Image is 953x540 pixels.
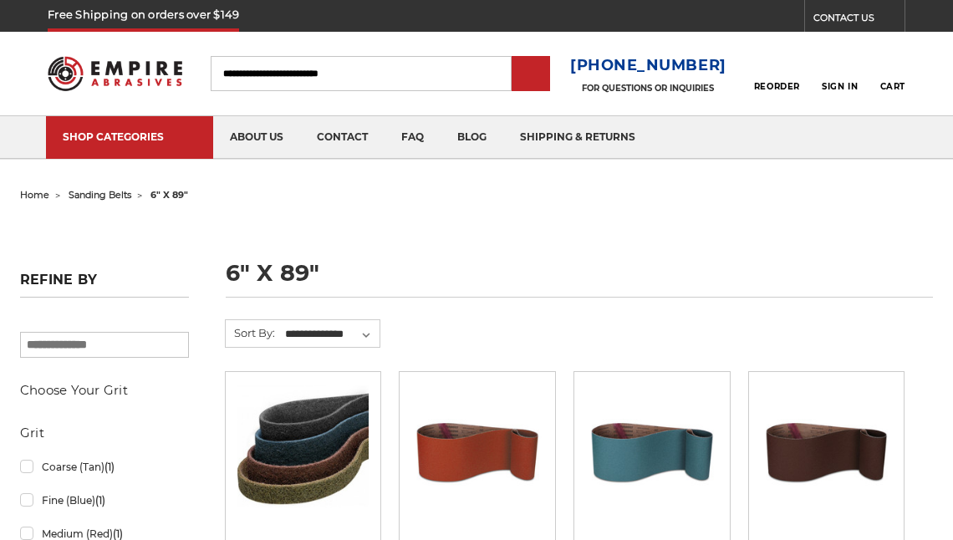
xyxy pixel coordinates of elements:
a: home [20,189,49,201]
span: Cart [880,81,905,92]
a: faq [385,116,441,159]
span: (1) [104,461,115,473]
h5: Choose Your Grit [20,380,189,400]
img: 6"x89" Surface Conditioning Sanding Belts [237,385,369,517]
h1: 6" x 89" [226,262,934,298]
a: Reorder [754,55,800,91]
img: 6" x 89" Zirconia Sanding Belt [586,385,718,517]
span: 6" x 89" [150,189,188,201]
span: (1) [113,527,123,540]
a: sanding belts [69,189,131,201]
h5: Refine by [20,272,189,298]
a: shipping & returns [503,116,652,159]
p: FOR QUESTIONS OR INQUIRIES [570,83,726,94]
span: Reorder [754,81,800,92]
img: 6" x 89" Ceramic Sanding Belt [411,385,543,517]
a: blog [441,116,503,159]
span: (1) [95,494,105,507]
img: 6" x 89" Aluminum Oxide Sanding Belt [761,385,893,517]
div: SHOP CATEGORIES [63,130,196,143]
a: Coarse (Tan)(1) [20,452,189,481]
h5: Grit [20,423,189,443]
a: CONTACT US [813,8,905,32]
span: Sign In [822,81,858,92]
a: Cart [880,55,905,92]
img: Empire Abrasives [48,48,182,100]
a: about us [213,116,300,159]
label: Sort By: [226,320,276,345]
a: [PHONE_NUMBER] [570,53,726,78]
a: Fine (Blue)(1) [20,486,189,515]
a: contact [300,116,385,159]
select: Sort By: [283,322,380,347]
